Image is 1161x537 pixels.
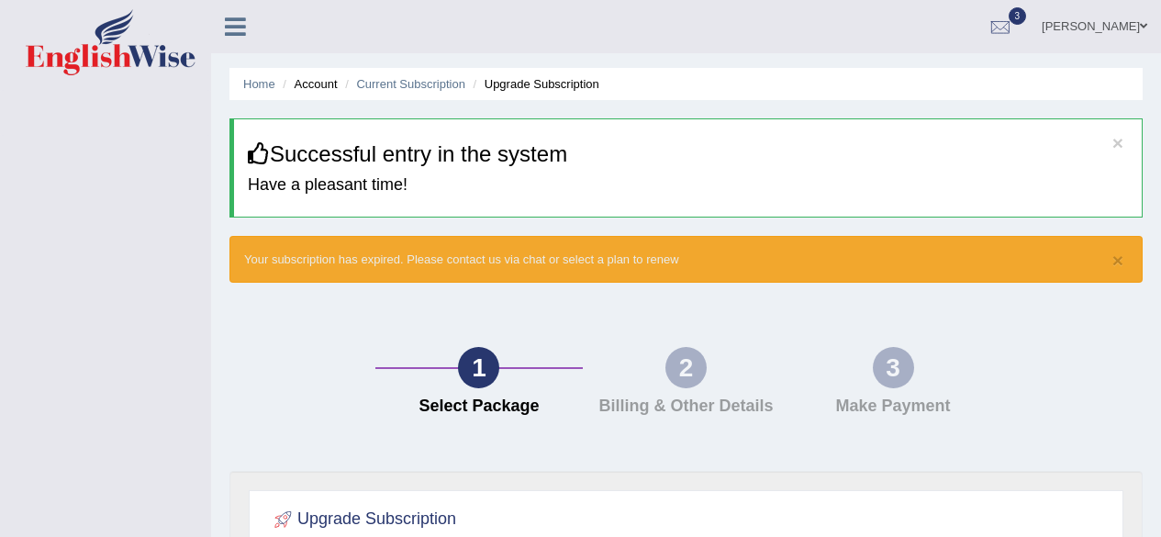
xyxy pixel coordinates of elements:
[665,347,707,388] div: 2
[270,506,456,533] h2: Upgrade Subscription
[1009,7,1027,25] span: 3
[385,397,574,416] h4: Select Package
[469,75,599,93] li: Upgrade Subscription
[278,75,337,93] li: Account
[356,77,465,91] a: Current Subscription
[798,397,988,416] h4: Make Payment
[248,176,1128,195] h4: Have a pleasant time!
[458,347,499,388] div: 1
[229,236,1143,283] div: Your subscription has expired. Please contact us via chat or select a plan to renew
[1112,251,1123,270] button: ×
[592,397,781,416] h4: Billing & Other Details
[243,77,275,91] a: Home
[873,347,914,388] div: 3
[1112,133,1123,152] button: ×
[248,142,1128,166] h3: Successful entry in the system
